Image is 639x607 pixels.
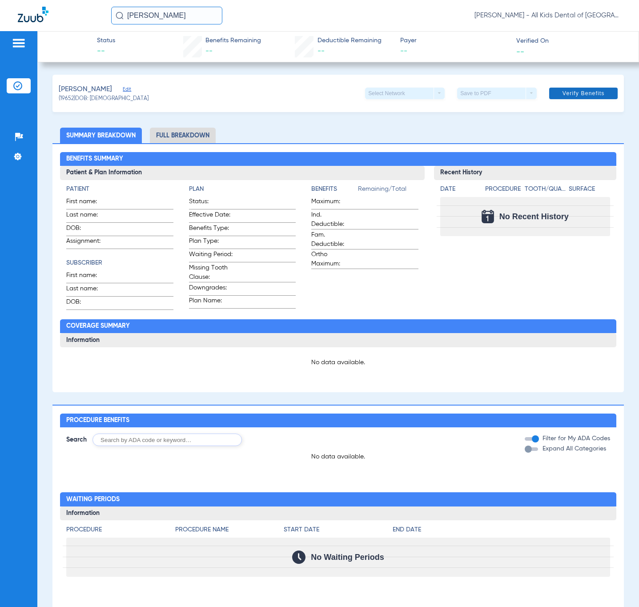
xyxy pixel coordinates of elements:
span: Expand All Categories [543,446,606,452]
span: [PERSON_NAME] - All Kids Dental of [GEOGRAPHIC_DATA] [474,11,621,20]
input: Search for patients [111,7,222,24]
h2: Coverage Summary [60,319,616,334]
span: Last name: [66,284,110,296]
h3: Information [60,333,616,347]
app-breakdown-title: Procedure [485,185,522,197]
h4: Surface [569,185,610,194]
span: Benefits Remaining [205,36,261,45]
p: No data available. [60,452,616,461]
h4: Date [440,185,478,194]
app-breakdown-title: Procedure [66,525,175,538]
img: Search Icon [116,12,124,20]
h2: Procedure Benefits [60,414,616,428]
span: (19652) DOB: [DEMOGRAPHIC_DATA] [59,95,149,103]
h4: Procedure [66,525,175,535]
app-breakdown-title: Tooth/Quad [525,185,566,197]
img: Calendar [482,210,494,223]
img: Zuub Logo [18,7,48,22]
h3: Recent History [434,166,616,180]
span: Missing Tooth Clause: [189,263,233,282]
span: First name: [66,271,110,283]
h4: Start Date [284,525,392,535]
app-breakdown-title: Surface [569,185,610,197]
li: Summary Breakdown [60,128,142,143]
app-breakdown-title: End Date [393,525,610,538]
h4: Procedure [485,185,522,194]
input: Search by ADA code or keyword… [92,434,242,446]
h2: Waiting Periods [60,492,616,507]
span: Search [66,435,87,444]
span: -- [317,48,325,55]
app-breakdown-title: Procedure Name [175,525,284,538]
span: Ind. Deductible: [311,210,355,229]
h4: Subscriber [66,258,173,268]
span: Plan Type: [189,237,233,249]
span: Downgrades: [189,283,233,295]
span: -- [516,47,524,56]
span: Status: [189,197,233,209]
h2: Benefits Summary [60,152,616,166]
h3: Information [60,507,616,521]
span: Plan Name: [189,296,233,308]
span: Waiting Period: [189,250,233,262]
span: Ortho Maximum: [311,250,355,269]
img: hamburger-icon [12,38,26,48]
app-breakdown-title: Date [440,185,478,197]
span: Remaining/Total [358,185,418,197]
span: Benefits Type: [189,224,233,236]
app-breakdown-title: Benefits [311,185,358,197]
span: DOB: [66,224,110,236]
app-breakdown-title: Start Date [284,525,392,538]
span: DOB: [66,297,110,310]
span: -- [97,46,115,57]
label: Filter for My ADA Codes [541,434,610,443]
span: No Waiting Periods [311,553,384,562]
h4: Plan [189,185,296,194]
span: Payer [400,36,509,45]
span: Fam. Deductible: [311,230,355,249]
span: Deductible Remaining [317,36,382,45]
span: Effective Date: [189,210,233,222]
h4: Benefits [311,185,358,194]
span: Edit [123,86,131,95]
span: Assignment: [66,237,110,249]
span: Last name: [66,210,110,222]
iframe: Chat Widget [595,564,639,607]
h3: Patient & Plan Information [60,166,425,180]
span: First name: [66,197,110,209]
h4: Tooth/Quad [525,185,566,194]
span: Verify Benefits [563,90,605,97]
p: No data available. [66,358,610,367]
span: Status [97,36,115,45]
span: -- [205,48,213,55]
img: Calendar [292,551,305,564]
span: -- [400,46,509,57]
h4: Patient [66,185,173,194]
li: Full Breakdown [150,128,216,143]
span: Maximum: [311,197,355,209]
span: Verified On [516,36,625,46]
span: No Recent History [499,212,569,221]
span: [PERSON_NAME] [59,84,112,95]
h4: Procedure Name [175,525,284,535]
h4: End Date [393,525,610,535]
button: Verify Benefits [549,88,618,99]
